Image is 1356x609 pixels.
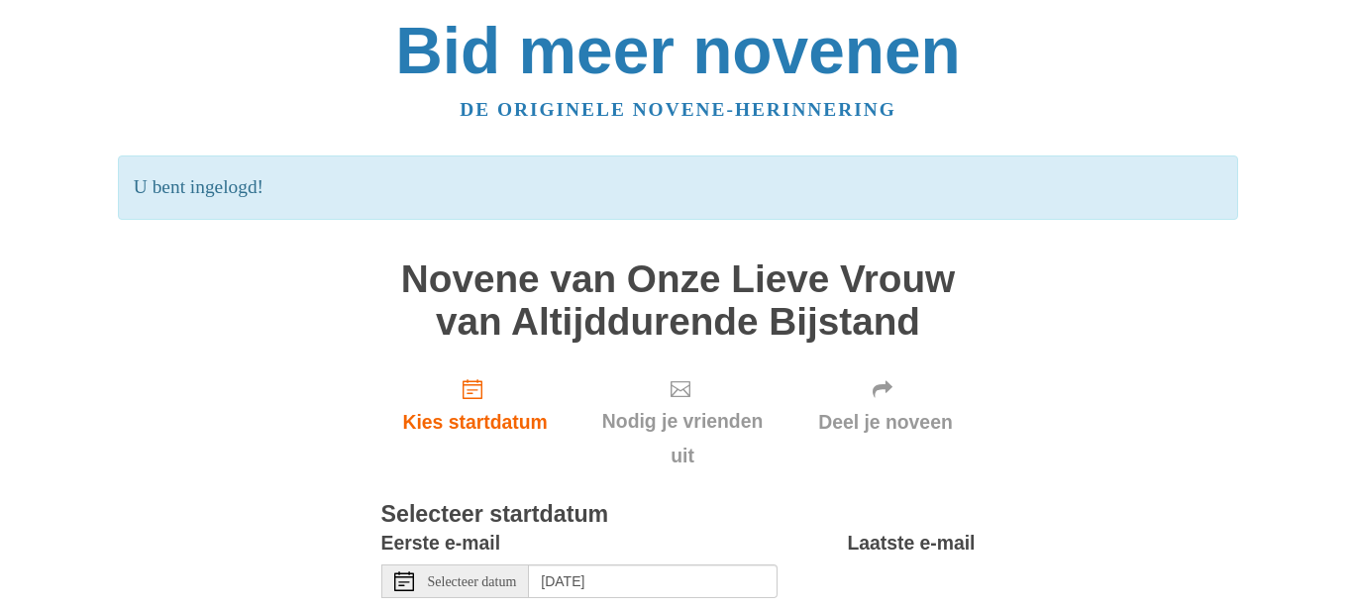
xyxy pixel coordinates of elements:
font: Kies startdatum [402,412,547,434]
a: De originele novene-herinnering [460,99,896,120]
font: Selecteer datum [428,574,517,589]
a: Kies startdatum [381,362,570,483]
font: Nodig je vrienden uit [602,411,763,466]
a: Bid meer novenen [395,14,961,87]
font: Novene van Onze Lieve Vrouw van Altijddurende Bijstand [401,257,955,343]
font: U bent ingelogd! [134,176,263,197]
font: Laatste e-mail [847,532,975,554]
div: Klik op "Volgende" om eerst uw startdatum te bevestigen. [570,362,796,483]
div: Klik op "Volgende" om eerst uw startdatum te bevestigen. [795,362,975,483]
font: Eerste e-mail [381,532,501,554]
font: Selecteer startdatum [381,501,609,527]
font: Deel je noveen [818,412,953,434]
